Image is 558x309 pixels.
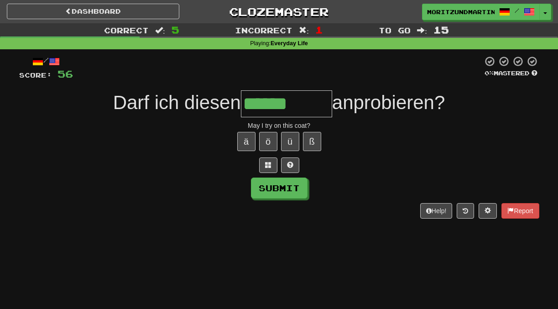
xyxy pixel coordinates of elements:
[19,71,52,79] span: Score:
[237,132,256,151] button: ä
[433,24,449,35] span: 15
[299,26,309,34] span: :
[420,203,453,219] button: Help!
[457,203,474,219] button: Round history (alt+y)
[193,4,365,20] a: Clozemaster
[427,8,495,16] span: MoritzUndMartin
[422,4,540,20] a: MoritzUndMartin /
[7,4,179,19] a: Dashboard
[113,92,241,113] span: Darf ich diesen
[19,56,73,67] div: /
[104,26,149,35] span: Correct
[271,40,308,47] strong: Everyday Life
[155,26,165,34] span: :
[303,132,321,151] button: ß
[259,157,277,173] button: Switch sentence to multiple choice alt+p
[251,178,308,199] button: Submit
[235,26,292,35] span: Incorrect
[332,92,445,113] span: anprobieren?
[315,24,323,35] span: 1
[501,203,539,219] button: Report
[515,7,519,14] span: /
[483,69,539,78] div: Mastered
[485,69,494,77] span: 0 %
[172,24,179,35] span: 5
[259,132,277,151] button: ö
[281,132,299,151] button: ü
[417,26,427,34] span: :
[57,68,73,79] span: 56
[379,26,411,35] span: To go
[19,121,539,130] div: May I try on this coat?
[281,157,299,173] button: Single letter hint - you only get 1 per sentence and score half the points! alt+h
